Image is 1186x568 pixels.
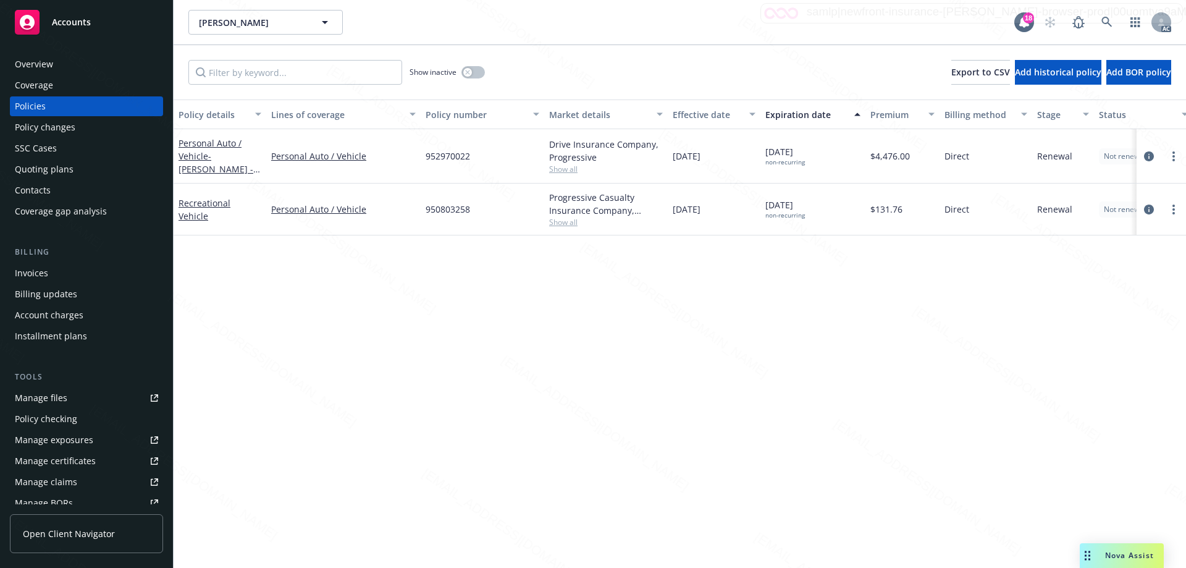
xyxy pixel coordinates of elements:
a: Manage files [10,388,163,408]
a: Policy checking [10,409,163,429]
span: Renewal [1037,203,1072,216]
div: non-recurring [765,158,805,166]
a: Switch app [1123,10,1148,35]
div: Policy checking [15,409,77,429]
span: Not renewing [1104,204,1150,215]
span: Add BOR policy [1106,66,1171,78]
button: Premium [865,100,940,129]
span: Open Client Navigator [23,527,115,540]
div: Progressive Casualty Insurance Company, Progressive [549,191,663,217]
input: Filter by keyword... [188,60,402,85]
span: Add historical policy [1015,66,1101,78]
span: [DATE] [673,150,700,163]
button: Effective date [668,100,760,129]
div: Tools [10,371,163,383]
div: Policy details [179,108,248,121]
span: Show all [549,217,663,227]
div: Drag to move [1080,543,1095,568]
span: Direct [944,203,969,216]
div: Billing method [944,108,1014,121]
button: Nova Assist [1080,543,1164,568]
div: Contacts [15,180,51,200]
div: Coverage gap analysis [15,201,107,221]
button: Market details [544,100,668,129]
div: Overview [15,54,53,74]
a: Accounts [10,5,163,40]
span: [DATE] [673,203,700,216]
a: Billing updates [10,284,163,304]
div: Lines of coverage [271,108,402,121]
div: Manage BORs [15,493,73,513]
span: 950803258 [426,203,470,216]
button: [PERSON_NAME] [188,10,343,35]
div: Billing updates [15,284,77,304]
div: Quoting plans [15,159,74,179]
button: Expiration date [760,100,865,129]
div: Invoices [15,263,48,283]
div: Market details [549,108,649,121]
span: Not renewing [1104,151,1150,162]
div: Policy number [426,108,526,121]
a: Coverage gap analysis [10,201,163,221]
a: Personal Auto / Vehicle [271,150,416,163]
a: Account charges [10,305,163,325]
div: Stage [1037,108,1075,121]
a: more [1166,202,1181,217]
span: [DATE] [765,198,805,219]
div: Coverage [15,75,53,95]
button: Export to CSV [951,60,1010,85]
a: Manage claims [10,472,163,492]
a: Search [1095,10,1119,35]
div: Account charges [15,305,83,325]
div: Billing [10,246,163,258]
div: Manage exposures [15,430,93,450]
span: Accounts [52,17,91,27]
a: Manage BORs [10,493,163,513]
span: Direct [944,150,969,163]
span: [DATE] [765,145,805,166]
a: Manage certificates [10,451,163,471]
a: more [1166,149,1181,164]
div: Drive Insurance Company, Progressive [549,138,663,164]
a: Installment plans [10,326,163,346]
a: Recreational Vehicle [179,197,230,222]
button: Stage [1032,100,1094,129]
div: Status [1099,108,1174,121]
div: Manage certificates [15,451,96,471]
button: Billing method [940,100,1032,129]
a: Quoting plans [10,159,163,179]
button: Policy details [174,100,266,129]
a: Start snowing [1038,10,1062,35]
div: Manage claims [15,472,77,492]
span: $4,476.00 [870,150,910,163]
span: [PERSON_NAME] [199,16,306,29]
div: Installment plans [15,326,87,346]
div: Policies [15,96,46,116]
button: Policy number [421,100,544,129]
span: 952970022 [426,150,470,163]
span: Export to CSV [951,66,1010,78]
div: Effective date [673,108,742,121]
a: Personal Auto / Vehicle [179,137,253,201]
div: non-recurring [765,211,805,219]
span: Show all [549,164,663,174]
a: Policies [10,96,163,116]
a: circleInformation [1142,149,1156,164]
a: Coverage [10,75,163,95]
span: Nova Assist [1105,550,1154,561]
div: 18 [1023,12,1034,23]
button: Add BOR policy [1106,60,1171,85]
div: Premium [870,108,921,121]
span: Show inactive [410,67,456,77]
a: Overview [10,54,163,74]
a: circleInformation [1142,202,1156,217]
div: Expiration date [765,108,847,121]
a: Manage exposures [10,430,163,450]
span: Renewal [1037,150,1072,163]
a: Personal Auto / Vehicle [271,203,416,216]
a: Policy changes [10,117,163,137]
button: Lines of coverage [266,100,421,129]
a: SSC Cases [10,138,163,158]
a: Report a Bug [1066,10,1091,35]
